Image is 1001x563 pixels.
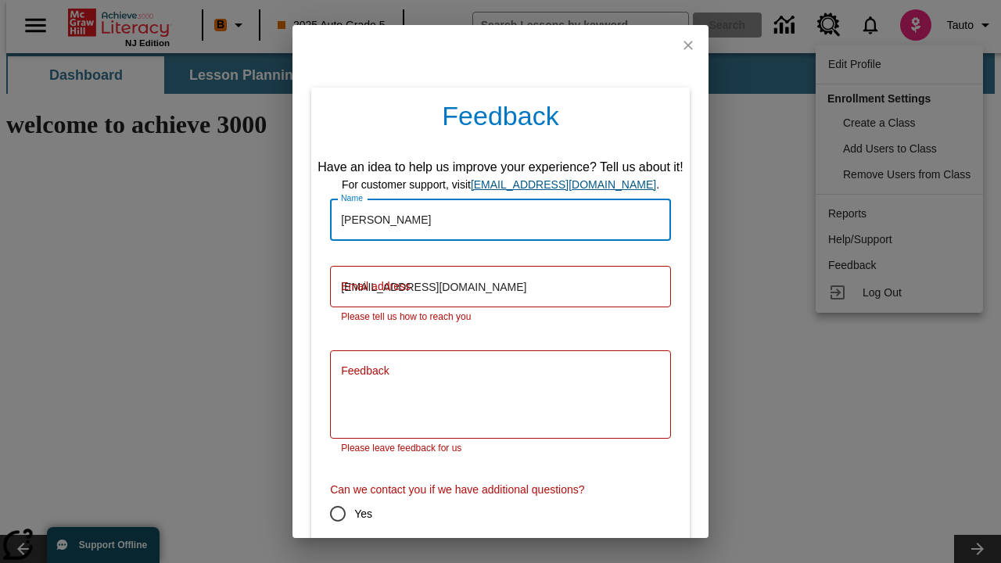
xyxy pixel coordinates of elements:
[318,177,683,193] div: For customer support, visit .
[341,192,363,204] label: Name
[354,506,372,522] span: Yes
[311,88,690,152] h4: Feedback
[471,178,656,191] a: support, will open in new browser tab
[318,158,683,177] div: Have an idea to help us improve your experience? Tell us about it!
[341,310,660,325] p: Please tell us how to reach you
[341,441,660,457] p: Please leave feedback for us
[668,25,709,66] button: close
[330,497,671,563] div: contact-permission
